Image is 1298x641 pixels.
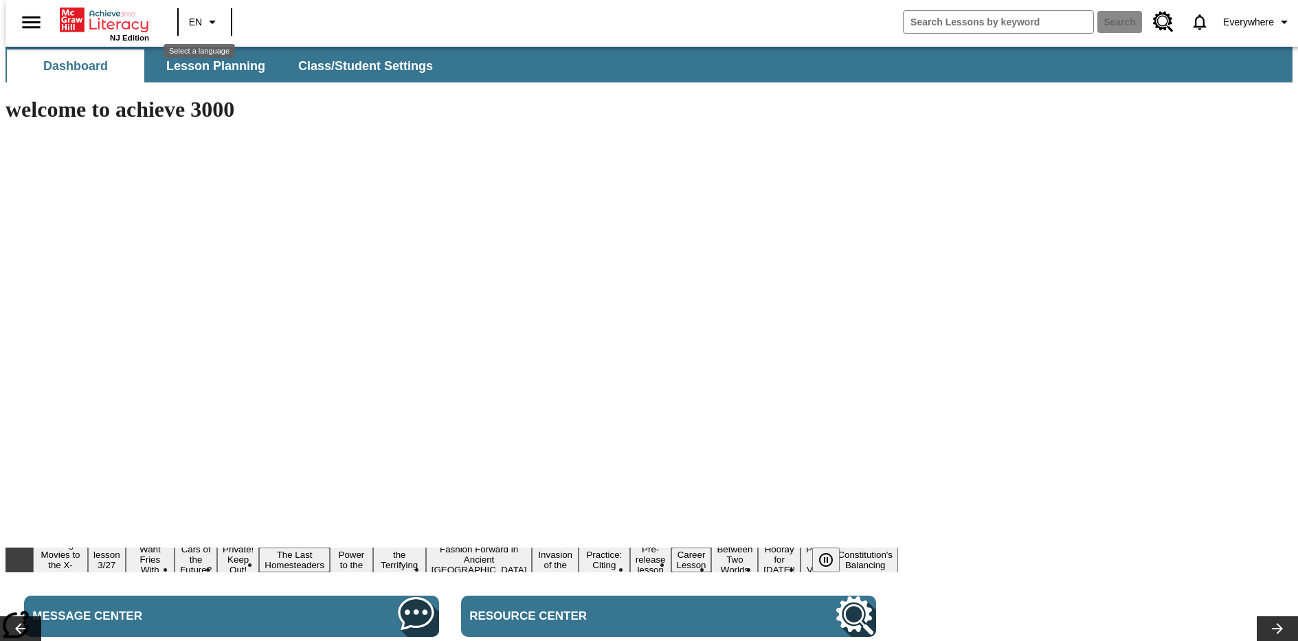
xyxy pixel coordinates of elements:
button: Class/Student Settings [287,49,444,82]
button: Slide 12 Pre-release lesson [630,542,671,577]
button: Lesson carousel, Next [1257,616,1298,641]
button: Slide 7 Solar Power to the People [330,537,373,583]
span: EN [189,15,202,30]
button: Slide 4 Cars of the Future? [175,542,217,577]
button: Slide 11 Mixed Practice: Citing Evidence [579,537,630,583]
button: Slide 15 Hooray for Constitution Day! [758,542,801,577]
button: Slide 16 Point of View [801,542,832,577]
input: search field [904,11,1093,33]
button: Slide 9 Fashion Forward in Ancient Rome [426,542,533,577]
div: SubNavbar [5,49,445,82]
button: Slide 10 The Invasion of the Free CD [532,537,579,583]
button: Slide 17 The Constitution's Balancing Act [832,537,898,583]
button: Open side menu [11,2,52,43]
button: Slide 13 Career Lesson [671,548,712,572]
button: Slide 3 Do You Want Fries With That? [126,532,175,587]
button: Language: EN, Select a language [183,10,227,34]
button: Slide 5 Private! Keep Out! [217,542,259,577]
a: Resource Center, Will open in new tab [461,596,876,637]
button: Lesson Planning [147,49,284,82]
span: Message Center [32,609,284,623]
a: Home [60,6,149,34]
button: Pause [812,548,840,572]
div: SubNavbar [5,47,1293,82]
button: Slide 14 Between Two Worlds [711,542,758,577]
button: Dashboard [7,49,144,82]
button: Slide 1 Taking Movies to the X-Dimension [33,537,88,583]
h1: welcome to achieve 3000 [5,97,898,122]
button: Slide 8 Attack of the Terrifying Tomatoes [373,537,426,583]
span: NJ Edition [110,34,149,42]
button: Slide 6 The Last Homesteaders [259,548,330,572]
button: Slide 2 Test lesson 3/27 en [88,537,126,583]
a: Resource Center, Will open in new tab [1145,3,1182,41]
span: Everywhere [1223,15,1274,30]
button: Profile/Settings [1218,10,1298,34]
div: Select a language [164,44,235,58]
a: Notifications [1182,4,1218,40]
a: Message Center [24,596,439,637]
div: Home [60,5,149,42]
div: Pause [812,548,853,572]
span: Resource Center [469,609,721,623]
